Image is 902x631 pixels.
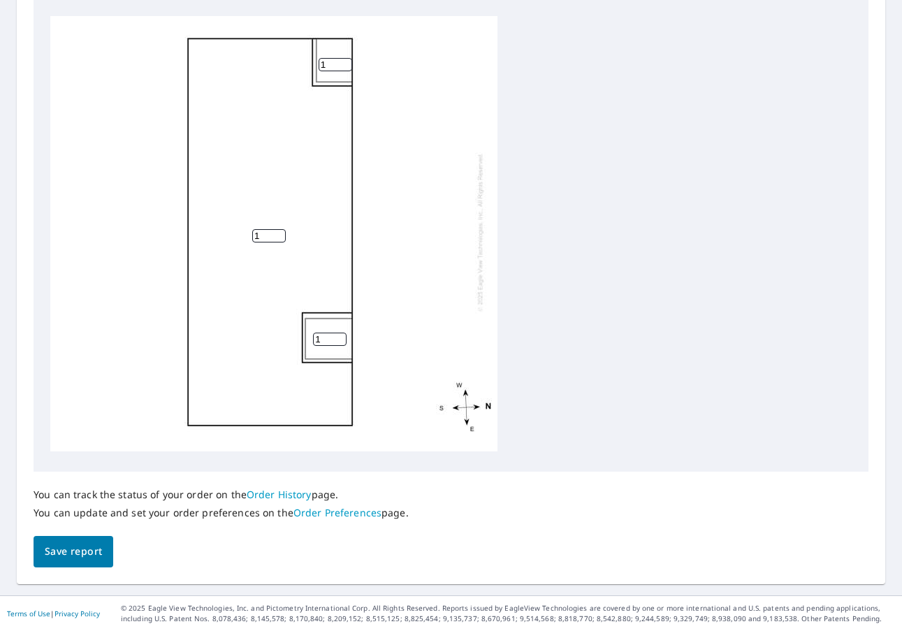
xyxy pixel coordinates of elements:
[34,507,409,519] p: You can update and set your order preferences on the page.
[54,609,100,618] a: Privacy Policy
[34,488,409,501] p: You can track the status of your order on the page.
[7,609,50,618] a: Terms of Use
[247,488,312,501] a: Order History
[34,536,113,567] button: Save report
[7,609,100,618] p: |
[293,506,381,519] a: Order Preferences
[121,603,895,624] p: © 2025 Eagle View Technologies, Inc. and Pictometry International Corp. All Rights Reserved. Repo...
[45,543,102,560] span: Save report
